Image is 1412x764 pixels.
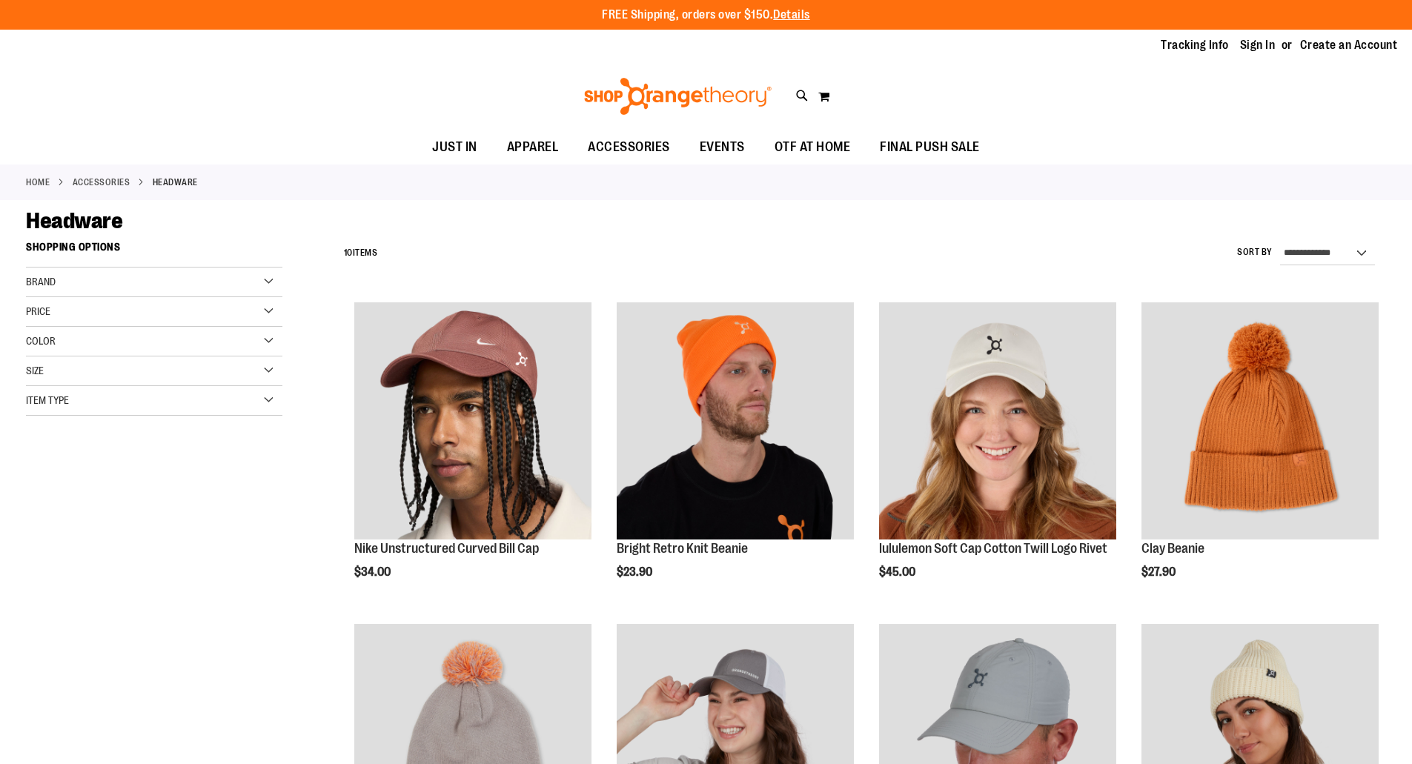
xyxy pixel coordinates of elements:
[26,176,50,189] a: Home
[773,8,810,21] a: Details
[432,130,477,164] span: JUST IN
[700,130,745,164] span: EVENTS
[26,335,56,347] span: Color
[507,130,559,164] span: APPAREL
[609,295,861,617] div: product
[872,295,1124,617] div: product
[1141,565,1178,579] span: $27.90
[354,541,539,556] a: Nike Unstructured Curved Bill Cap
[617,541,748,556] a: Bright Retro Knit Beanie
[617,302,854,539] img: Bright Retro Knit Beanie
[1134,295,1386,617] div: product
[879,541,1107,556] a: lululemon Soft Cap Cotton Twill Logo Rivet
[582,78,774,115] img: Shop Orangetheory
[492,130,574,165] a: APPAREL
[685,130,760,165] a: EVENTS
[1240,37,1276,53] a: Sign In
[573,130,685,164] a: ACCESSORIES
[1300,37,1398,53] a: Create an Account
[1237,246,1273,259] label: Sort By
[417,130,492,165] a: JUST IN
[1141,302,1379,542] a: Clay Beanie
[588,130,670,164] span: ACCESSORIES
[153,176,198,189] strong: Headware
[617,565,654,579] span: $23.90
[354,302,591,539] img: Nike Unstructured Curved Bill Cap
[26,208,122,233] span: Headware
[880,130,980,164] span: FINAL PUSH SALE
[73,176,130,189] a: ACCESSORIES
[760,130,866,165] a: OTF AT HOME
[344,242,378,265] h2: Items
[1141,302,1379,539] img: Clay Beanie
[1161,37,1229,53] a: Tracking Info
[602,7,810,24] p: FREE Shipping, orders over $150.
[879,302,1116,539] img: Main view of 2024 Convention lululemon Soft Cap Cotton Twill Logo Rivet
[354,565,393,579] span: $34.00
[354,302,591,542] a: Nike Unstructured Curved Bill Cap
[26,234,282,268] strong: Shopping Options
[344,248,353,258] span: 10
[617,302,854,542] a: Bright Retro Knit Beanie
[26,305,50,317] span: Price
[26,365,44,376] span: Size
[1141,541,1204,556] a: Clay Beanie
[879,565,918,579] span: $45.00
[879,302,1116,542] a: Main view of 2024 Convention lululemon Soft Cap Cotton Twill Logo Rivet
[775,130,851,164] span: OTF AT HOME
[26,394,69,406] span: Item Type
[26,276,56,288] span: Brand
[865,130,995,165] a: FINAL PUSH SALE
[347,295,599,617] div: product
